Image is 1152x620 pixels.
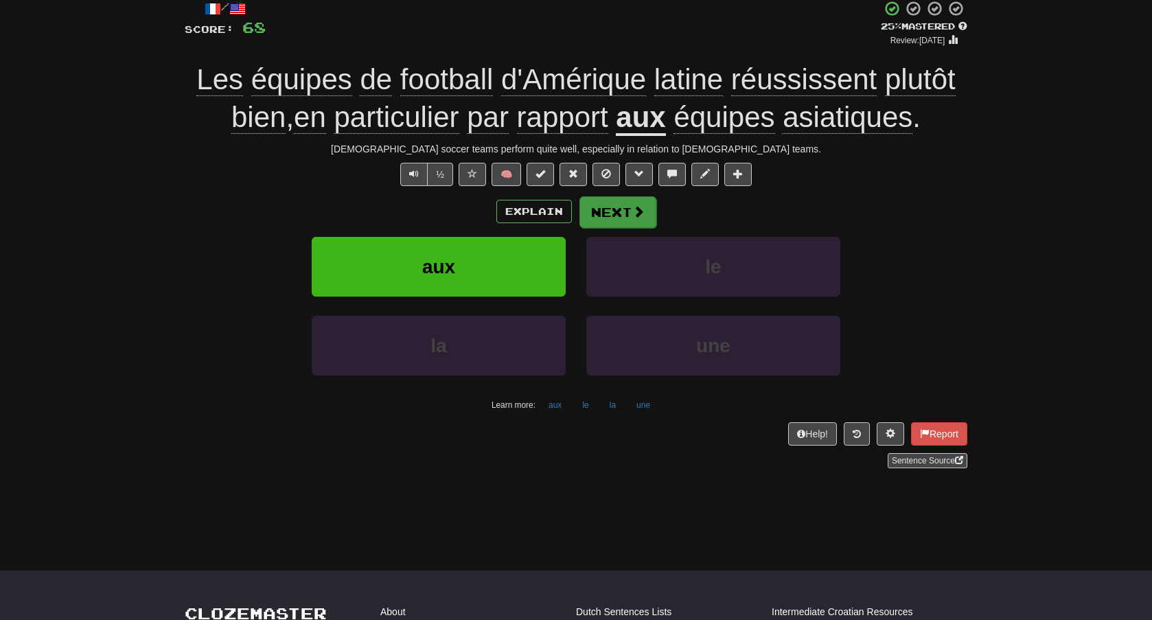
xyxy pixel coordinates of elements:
span: particulier [334,101,459,134]
button: Add to collection (alt+a) [724,163,752,186]
span: une [696,335,730,356]
div: Mastered [881,21,967,33]
span: latine [654,63,723,96]
button: la [312,316,566,376]
button: Edit sentence (alt+d) [691,163,719,186]
button: Explain [496,200,572,223]
span: football [400,63,493,96]
span: équipes [673,101,774,134]
button: Report [911,422,967,446]
div: Text-to-speech controls [398,163,453,186]
span: . [666,101,921,134]
button: une [586,316,840,376]
a: Dutch Sentences Lists [576,605,671,619]
button: aux [541,395,569,415]
span: plutôt [885,63,956,96]
button: Favorite sentence (alt+f) [459,163,486,186]
button: Ignore sentence (alt+i) [592,163,620,186]
button: aux [312,237,566,297]
u: aux [616,101,665,136]
span: rapport [517,101,608,134]
button: Round history (alt+y) [844,422,870,446]
span: Les [196,63,243,96]
a: Sentence Source [888,453,967,468]
span: aux [422,256,455,277]
span: asiatiques [783,101,912,134]
span: de [360,63,392,96]
span: par [467,101,509,134]
a: About [380,605,406,619]
button: Help! [788,422,837,446]
button: le [586,237,840,297]
span: 68 [242,19,266,36]
button: Set this sentence to 100% Mastered (alt+m) [527,163,554,186]
button: une [629,395,658,415]
span: Score: [185,23,234,35]
span: réussissent [731,63,877,96]
button: 🧠 [492,163,521,186]
span: d'Amérique [501,63,646,96]
button: le [575,395,596,415]
button: Reset to 0% Mastered (alt+r) [560,163,587,186]
a: Intermediate Croatian Resources [772,605,912,619]
small: Review: [DATE] [890,36,945,45]
button: Play sentence audio (ctl+space) [400,163,428,186]
span: le [705,256,721,277]
button: Discuss sentence (alt+u) [658,163,686,186]
button: Next [579,196,656,228]
button: Grammar (alt+g) [625,163,653,186]
div: [DEMOGRAPHIC_DATA] soccer teams perform quite well, especially in relation to [DEMOGRAPHIC_DATA] ... [185,142,967,156]
button: ½ [427,163,453,186]
span: en [294,101,326,134]
span: , [196,63,955,133]
span: 25 % [881,21,901,32]
button: la [602,395,623,415]
span: équipes [251,63,352,96]
small: Learn more: [492,400,535,410]
span: la [430,335,446,356]
span: bien [231,101,286,134]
